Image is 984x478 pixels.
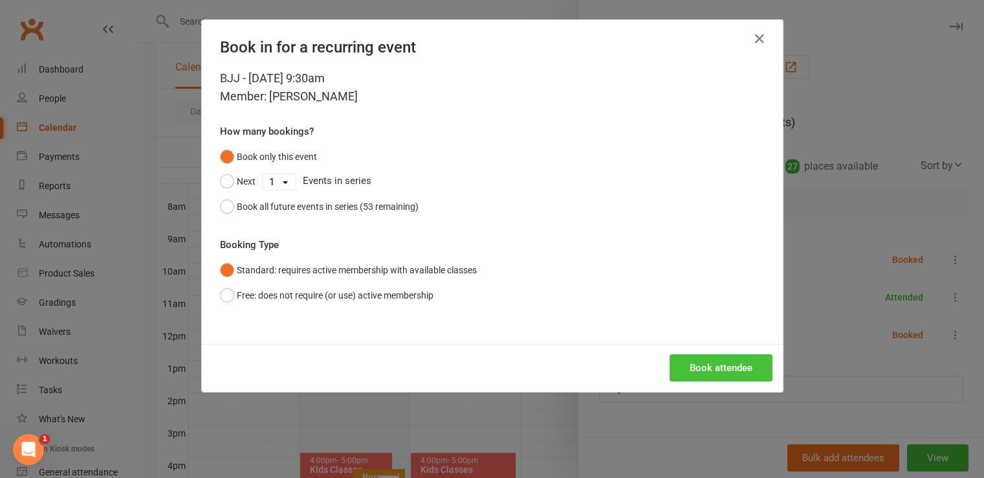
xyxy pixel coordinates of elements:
[220,144,317,169] button: Book only this event
[220,169,256,194] button: Next
[220,258,477,282] button: Standard: requires active membership with available classes
[39,434,50,444] span: 1
[220,169,765,194] div: Events in series
[220,38,765,56] h4: Book in for a recurring event
[13,434,44,465] iframe: Intercom live chat
[670,354,772,381] button: Book attendee
[220,283,433,308] button: Free: does not require (or use) active membership
[220,69,765,106] div: BJJ - [DATE] 9:30am Member: [PERSON_NAME]
[237,199,419,214] div: Book all future events in series (53 remaining)
[220,194,419,219] button: Book all future events in series (53 remaining)
[749,28,770,49] button: Close
[220,237,279,253] label: Booking Type
[220,124,314,139] label: How many bookings?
